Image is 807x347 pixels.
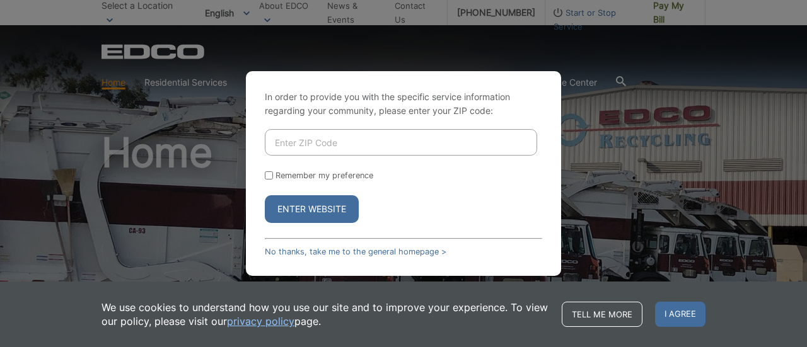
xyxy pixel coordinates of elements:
[227,314,294,328] a: privacy policy
[265,247,446,256] a: No thanks, take me to the general homepage >
[265,195,359,223] button: Enter Website
[276,171,373,180] label: Remember my preference
[265,129,537,156] input: Enter ZIP Code
[265,90,542,118] p: In order to provide you with the specific service information regarding your community, please en...
[655,302,705,327] span: I agree
[102,300,549,328] p: We use cookies to understand how you use our site and to improve your experience. To view our pol...
[562,302,642,327] a: Tell me more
